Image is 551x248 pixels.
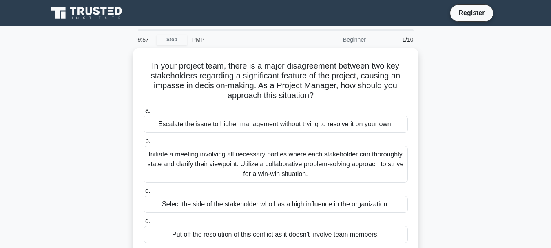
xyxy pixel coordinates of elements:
div: Initiate a meeting involving all necessary parties where each stakeholder can thoroughly state an... [144,146,408,183]
span: b. [145,137,150,144]
div: Select the side of the stakeholder who has a high influence in the organization. [144,196,408,213]
span: d. [145,217,150,224]
div: Beginner [299,31,371,48]
div: Put off the resolution of this conflict as it doesn't involve team members. [144,226,408,243]
a: Register [454,8,489,18]
div: PMP [187,31,299,48]
div: Escalate the issue to higher management without trying to resolve it on your own. [144,116,408,133]
span: c. [145,187,150,194]
span: a. [145,107,150,114]
div: 1/10 [371,31,418,48]
a: Stop [157,35,187,45]
h5: In your project team, there is a major disagreement between two key stakeholders regarding a sign... [143,61,409,101]
div: 9:57 [133,31,157,48]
